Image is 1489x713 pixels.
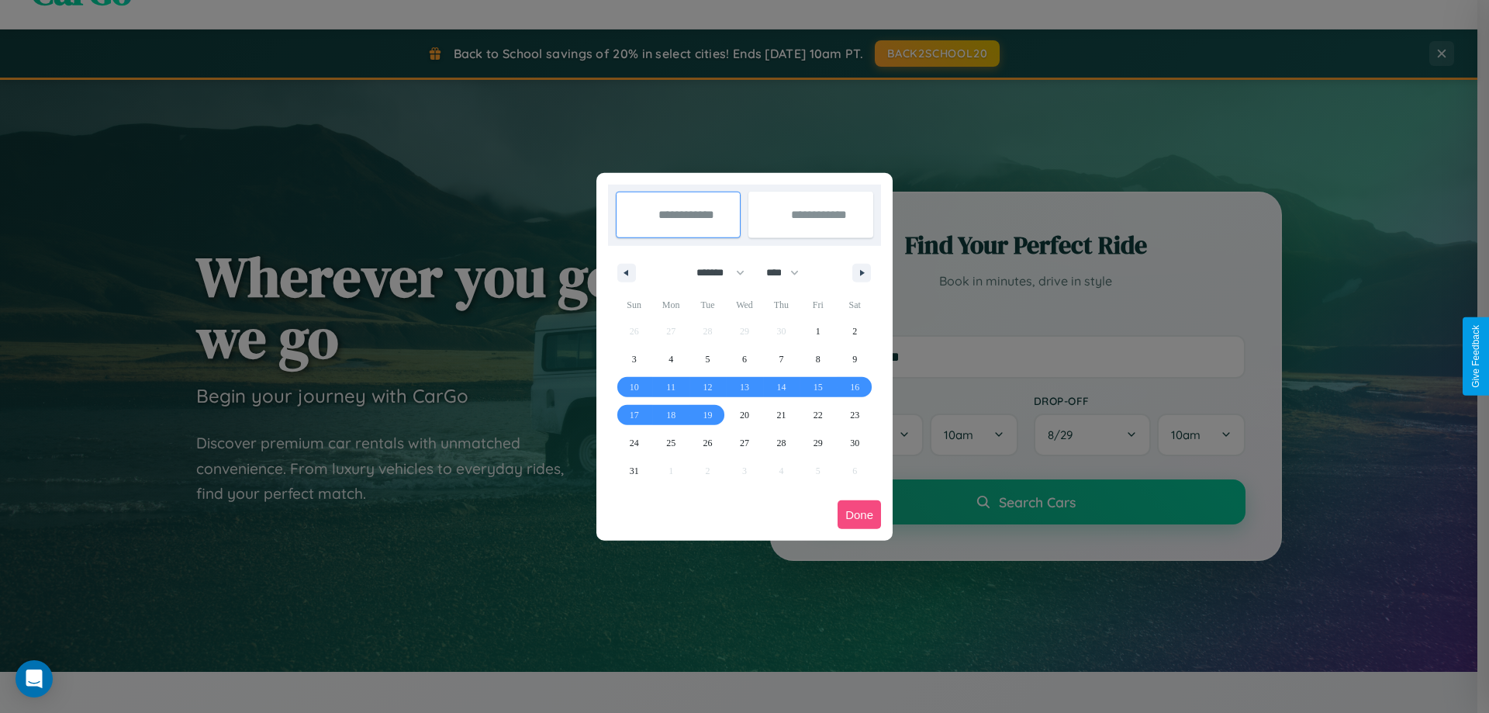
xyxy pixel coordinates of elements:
button: 30 [837,429,873,457]
span: 26 [703,429,713,457]
span: 1 [816,317,821,345]
div: Open Intercom Messenger [16,660,53,697]
button: 22 [800,401,836,429]
button: 17 [616,401,652,429]
span: Sun [616,292,652,317]
span: Mon [652,292,689,317]
button: 19 [689,401,726,429]
span: 3 [632,345,637,373]
span: 17 [630,401,639,429]
span: 15 [814,373,823,401]
button: 26 [689,429,726,457]
button: 11 [652,373,689,401]
span: 21 [776,401,786,429]
button: 8 [800,345,836,373]
span: Fri [800,292,836,317]
button: 24 [616,429,652,457]
span: 31 [630,457,639,485]
button: 16 [837,373,873,401]
span: 14 [776,373,786,401]
span: 25 [666,429,675,457]
span: 19 [703,401,713,429]
button: 31 [616,457,652,485]
div: Give Feedback [1470,325,1481,388]
button: 23 [837,401,873,429]
button: 18 [652,401,689,429]
span: 29 [814,429,823,457]
span: Thu [763,292,800,317]
button: 12 [689,373,726,401]
span: 4 [668,345,673,373]
button: Done [838,500,881,529]
button: 15 [800,373,836,401]
span: 8 [816,345,821,373]
button: 25 [652,429,689,457]
span: 2 [852,317,857,345]
button: 3 [616,345,652,373]
span: Tue [689,292,726,317]
button: 27 [726,429,762,457]
span: 7 [779,345,783,373]
button: 21 [763,401,800,429]
span: 24 [630,429,639,457]
button: 29 [800,429,836,457]
span: 13 [740,373,749,401]
span: 5 [706,345,710,373]
span: Sat [837,292,873,317]
span: Wed [726,292,762,317]
span: 12 [703,373,713,401]
span: 22 [814,401,823,429]
button: 10 [616,373,652,401]
button: 6 [726,345,762,373]
span: 11 [666,373,675,401]
button: 1 [800,317,836,345]
button: 13 [726,373,762,401]
button: 4 [652,345,689,373]
button: 14 [763,373,800,401]
span: 10 [630,373,639,401]
button: 2 [837,317,873,345]
span: 23 [850,401,859,429]
button: 5 [689,345,726,373]
span: 28 [776,429,786,457]
button: 9 [837,345,873,373]
span: 6 [742,345,747,373]
button: 7 [763,345,800,373]
span: 27 [740,429,749,457]
button: 20 [726,401,762,429]
span: 18 [666,401,675,429]
span: 20 [740,401,749,429]
span: 9 [852,345,857,373]
button: 28 [763,429,800,457]
span: 16 [850,373,859,401]
span: 30 [850,429,859,457]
